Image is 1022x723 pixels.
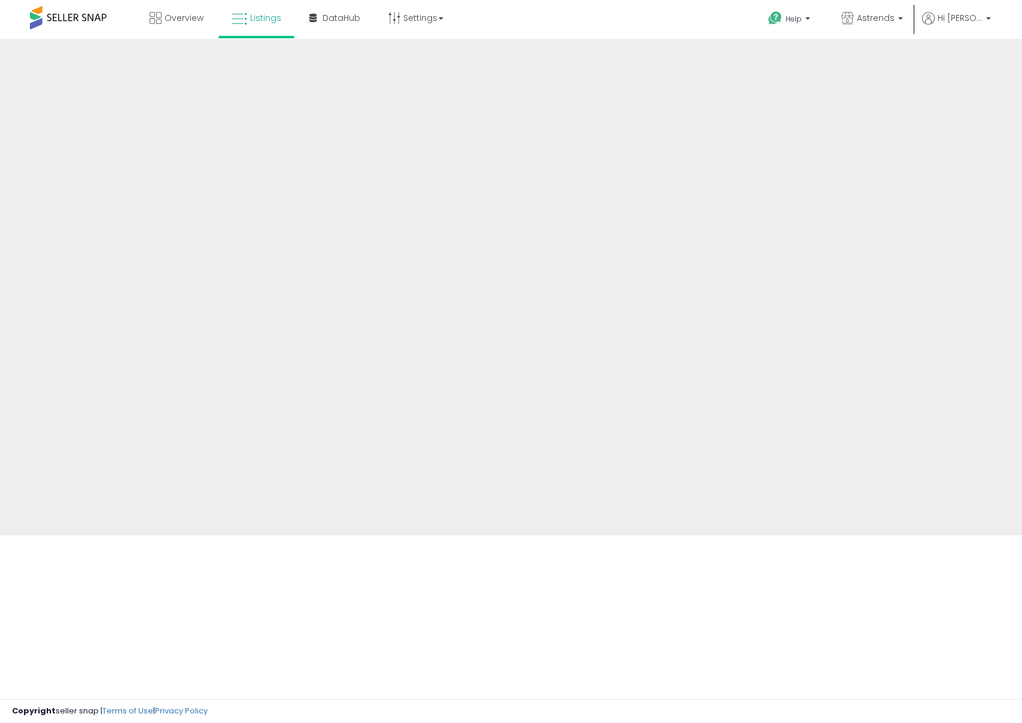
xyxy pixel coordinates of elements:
[922,12,991,39] a: Hi [PERSON_NAME]
[786,14,802,24] span: Help
[768,11,783,26] i: Get Help
[323,12,360,24] span: DataHub
[165,12,203,24] span: Overview
[250,12,281,24] span: Listings
[857,12,895,24] span: Astrends
[759,2,822,39] a: Help
[938,12,983,24] span: Hi [PERSON_NAME]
